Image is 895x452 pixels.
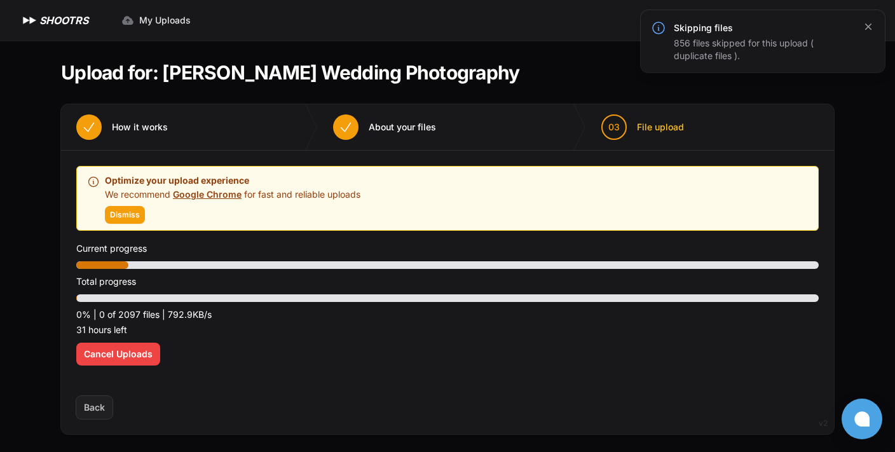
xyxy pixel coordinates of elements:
span: File upload [637,121,684,134]
button: Cancel Uploads [76,343,160,366]
p: Total progress [76,274,819,289]
a: SHOOTRS SHOOTRS [20,13,88,28]
span: Dismiss [110,210,140,220]
a: My Uploads [114,9,198,32]
p: Current progress [76,241,819,256]
button: Open chat window [842,399,882,439]
button: 03 File upload [586,104,699,150]
h1: SHOOTRS [39,13,88,28]
div: v2 [819,416,828,431]
h1: Upload for: [PERSON_NAME] Wedding Photography [61,61,519,84]
span: How it works [112,121,168,134]
button: How it works [61,104,183,150]
button: About your files [318,104,451,150]
span: Cancel Uploads [84,348,153,360]
h3: Skipping files [674,22,854,34]
div: 856 files skipped for this upload ( duplicate files ). [674,37,854,62]
p: 0% | 0 of 2097 files | 792.9KB/s [76,307,819,322]
p: Optimize your upload experience [105,173,360,188]
p: 31 hours left [76,322,819,338]
img: SHOOTRS [20,13,39,28]
span: About your files [369,121,436,134]
span: My Uploads [139,14,191,27]
p: We recommend for fast and reliable uploads [105,188,360,201]
button: Dismiss [105,206,145,224]
a: Google Chrome [173,189,242,200]
span: 03 [608,121,620,134]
